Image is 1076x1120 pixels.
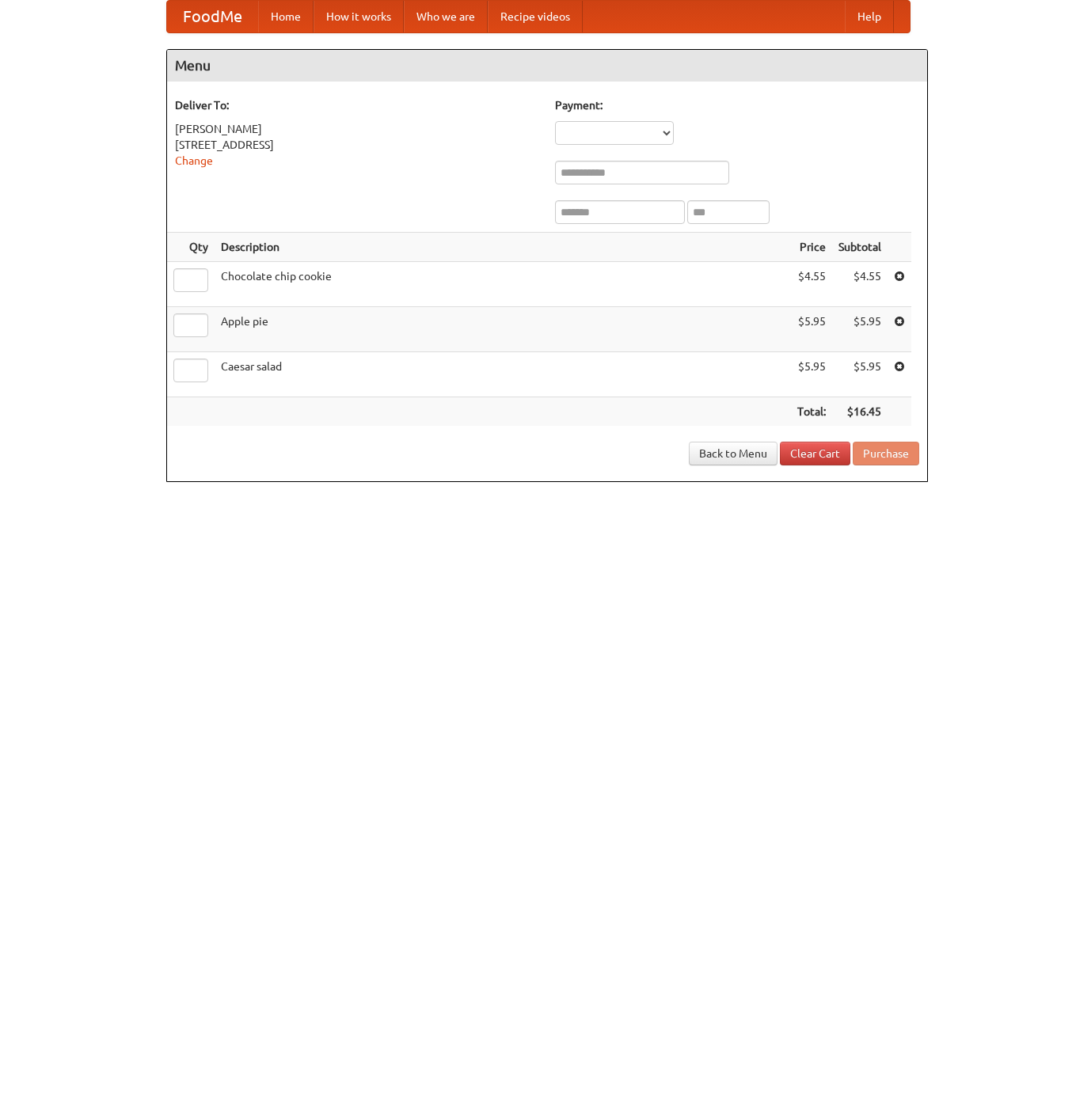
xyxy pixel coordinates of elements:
[167,1,258,32] a: FoodMe
[258,1,314,32] a: Home
[555,97,919,113] h5: Payment:
[404,1,488,32] a: Who we are
[791,262,832,307] td: $4.55
[175,137,539,153] div: [STREET_ADDRESS]
[215,233,791,262] th: Description
[832,397,888,427] th: $16.45
[689,442,778,465] a: Back to Menu
[853,442,919,465] button: Purchase
[314,1,404,32] a: How it works
[832,352,888,397] td: $5.95
[167,50,927,82] h4: Menu
[215,307,791,352] td: Apple pie
[780,442,850,465] a: Clear Cart
[175,154,213,167] a: Change
[791,307,832,352] td: $5.95
[791,233,832,262] th: Price
[791,352,832,397] td: $5.95
[215,262,791,307] td: Chocolate chip cookie
[175,97,539,113] h5: Deliver To:
[832,307,888,352] td: $5.95
[832,233,888,262] th: Subtotal
[175,121,539,137] div: [PERSON_NAME]
[832,262,888,307] td: $4.55
[791,397,832,427] th: Total:
[215,352,791,397] td: Caesar salad
[845,1,894,32] a: Help
[167,233,215,262] th: Qty
[488,1,583,32] a: Recipe videos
